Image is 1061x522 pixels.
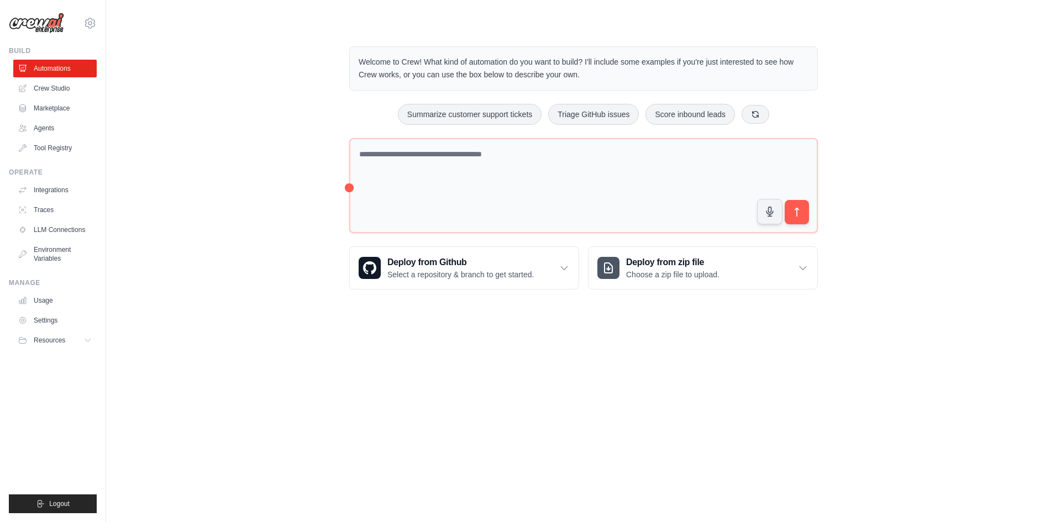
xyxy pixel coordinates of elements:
[645,104,735,125] button: Score inbound leads
[359,56,808,81] p: Welcome to Crew! What kind of automation do you want to build? I'll include some examples if you'...
[34,336,65,345] span: Resources
[387,256,534,269] h3: Deploy from Github
[49,499,70,508] span: Logout
[13,201,97,219] a: Traces
[626,256,719,269] h3: Deploy from zip file
[13,181,97,199] a: Integrations
[13,80,97,97] a: Crew Studio
[548,104,639,125] button: Triage GitHub issues
[9,46,97,55] div: Build
[9,494,97,513] button: Logout
[13,241,97,267] a: Environment Variables
[13,292,97,309] a: Usage
[626,269,719,280] p: Choose a zip file to upload.
[13,221,97,239] a: LLM Connections
[9,278,97,287] div: Manage
[13,312,97,329] a: Settings
[13,331,97,349] button: Resources
[387,269,534,280] p: Select a repository & branch to get started.
[9,13,64,34] img: Logo
[13,60,97,77] a: Automations
[9,168,97,177] div: Operate
[13,99,97,117] a: Marketplace
[398,104,542,125] button: Summarize customer support tickets
[13,119,97,137] a: Agents
[13,139,97,157] a: Tool Registry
